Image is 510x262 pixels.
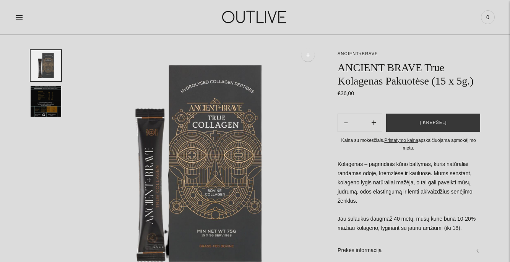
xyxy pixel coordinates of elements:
[482,12,493,23] span: 0
[338,51,378,56] a: ANCIENT+BRAVE
[365,114,382,132] button: Subtract product quantity
[384,138,418,143] a: Pristatymo kaina
[338,114,354,132] button: Add product quantity
[207,4,303,30] img: OUTLIVE
[481,9,495,26] a: 0
[338,137,479,152] div: Kaina su mokesčiais. apskaičiuojama apmokėjimo metu.
[420,119,447,127] span: Į krepšelį
[386,114,480,132] button: Į krepšelį
[354,117,365,128] input: Product quantity
[338,90,354,96] span: €36,00
[31,86,61,117] button: Translation missing: en.general.accessibility.image_thumbail
[338,61,479,88] h1: ANCIENT BRAVE True Kolagenas Pakuotėse (15 x 5g.)
[31,50,61,81] button: Translation missing: en.general.accessibility.image_thumbail
[338,160,479,233] p: Kolagenas – pagrindinis kūno baltymas, kuris natūraliai randamas odoje, kremzlėse ir kauluose. Mu...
